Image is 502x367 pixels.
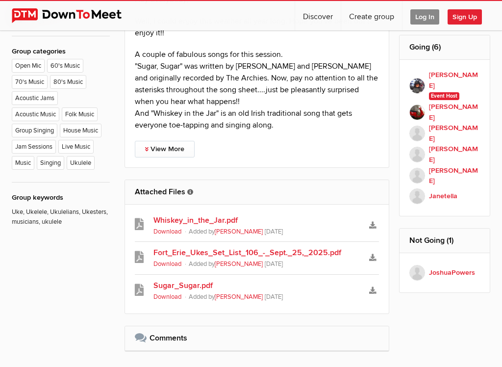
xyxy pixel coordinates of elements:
[12,8,137,23] img: DownToMeet
[409,78,425,94] img: Elaine
[12,203,110,227] p: Uke, Ukelele, Ukulelians, Ukesters, musicians, ukulele
[409,147,425,162] img: Marsha Hildebrand
[409,165,480,186] a: [PERSON_NAME]
[189,293,265,301] span: Added by
[135,326,379,350] h2: Comments
[153,247,360,259] a: Fort_Erie_Ukes_Set_List_106_-_Sept._25,_2025.pdf
[409,229,480,252] h2: Not Going (1)
[429,102,480,123] b: [PERSON_NAME]
[410,9,439,25] span: Log In
[153,228,181,236] a: Download
[215,228,263,236] a: [PERSON_NAME]
[409,126,425,141] img: Larry B
[448,9,482,25] span: Sign Up
[265,228,283,236] span: [DATE]
[341,1,402,30] a: Create group
[402,1,447,30] a: Log In
[429,267,475,278] b: JoshuaPowers
[12,192,110,203] div: Group keywords
[135,141,195,157] a: View More
[12,46,110,57] div: Group categories
[215,293,263,301] a: [PERSON_NAME]
[409,144,480,165] a: [PERSON_NAME]
[429,144,480,165] b: [PERSON_NAME]
[409,105,425,120] img: Brenda M
[265,293,283,301] span: [DATE]
[265,260,283,268] span: [DATE]
[409,263,480,283] a: JoshuaPowers
[409,188,425,204] img: Janetella
[153,293,181,301] a: Download
[429,165,480,186] b: [PERSON_NAME]
[409,70,480,102] a: [PERSON_NAME] Event Host
[215,260,263,268] a: [PERSON_NAME]
[189,228,265,236] span: Added by
[429,123,480,144] b: [PERSON_NAME]
[153,260,181,268] a: Download
[448,1,490,30] a: Sign Up
[409,35,480,59] h2: Going (6)
[135,180,379,204] h2: Attached Files
[409,186,480,206] a: Janetella
[409,123,480,144] a: [PERSON_NAME]
[429,191,457,202] b: Janetella
[409,102,480,123] a: [PERSON_NAME]
[409,265,425,281] img: JoshuaPowers
[153,214,360,226] a: Whiskey_in_the_Jar.pdf
[429,92,460,100] span: Event Host
[135,49,379,131] p: A couple of fabulous songs for this session. "Sugar, Sugar" was written by [PERSON_NAME] and [PER...
[429,70,480,91] b: [PERSON_NAME]
[153,280,360,291] a: Sugar_Sugar.pdf
[295,1,341,30] a: Discover
[189,260,265,268] span: Added by
[409,168,425,183] img: Pam McDonald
